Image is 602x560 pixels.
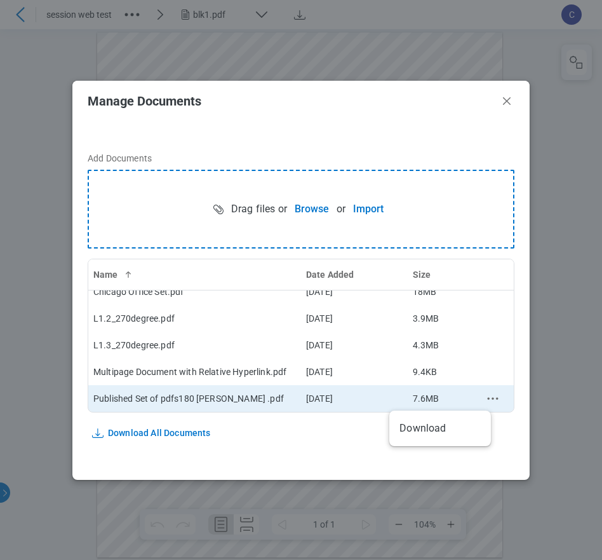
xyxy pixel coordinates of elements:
[301,305,408,332] td: [DATE]
[345,196,391,222] button: Import
[408,305,472,332] td: 3.9MB
[287,196,337,222] button: Browse
[413,268,467,281] div: Size
[306,268,403,281] div: Date Added
[408,385,472,412] td: 7.6MB
[88,94,494,108] h2: Manage Documents
[337,196,391,222] div: or
[88,168,514,412] table: bb-data-table
[408,359,472,385] td: 9.4KB
[88,423,211,443] button: Download All Documents
[389,411,491,446] ul: context-menu
[389,411,491,446] li: Download
[93,392,296,405] div: Published Set of pdfs180 [PERSON_NAME] .pdf
[408,278,472,305] td: 18MB
[408,332,472,359] td: 4.3MB
[93,268,296,281] div: Name
[93,285,296,298] div: Chicago Office Set.pdf
[301,332,408,359] td: [DATE]
[231,202,287,216] span: Drag files or
[301,278,408,305] td: [DATE]
[301,385,408,412] td: [DATE]
[108,427,211,439] span: Download All Documents
[93,365,296,378] div: Multipage Document with Relative Hyperlink.pdf
[301,359,408,385] td: [DATE]
[93,312,296,325] div: L1.2_270degree.pdf
[88,152,514,165] label: Add Documents
[499,93,514,109] button: Close
[93,339,296,352] div: L1.3_270degree.pdf
[485,391,500,406] button: context-menu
